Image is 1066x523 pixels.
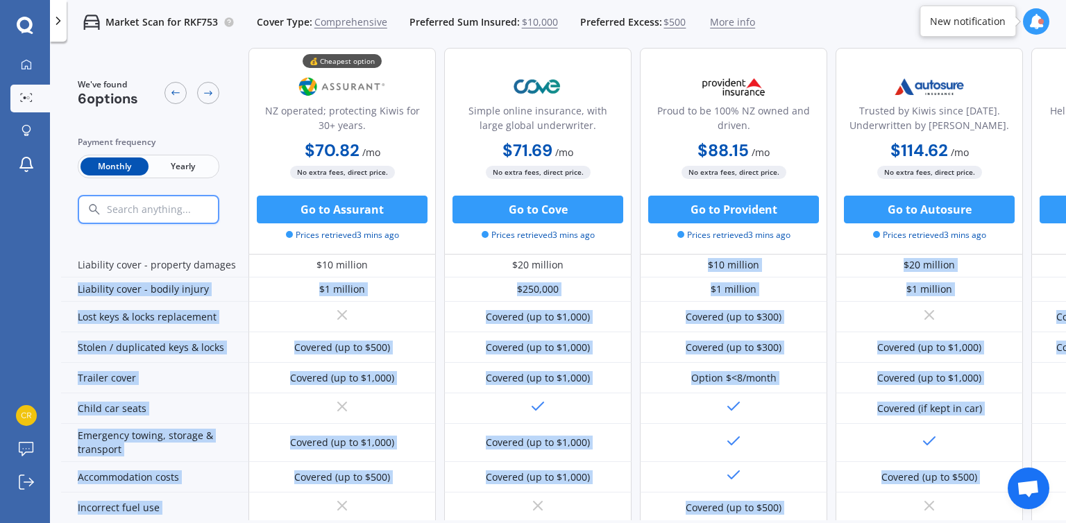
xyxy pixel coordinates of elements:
[904,258,955,272] div: $20 million
[78,89,138,108] span: 6 options
[61,277,248,302] div: Liability cover - bodily injury
[290,166,395,179] span: No extra fees, direct price.
[294,341,390,354] div: Covered (up to $500)
[61,393,248,424] div: Child car seats
[78,78,138,91] span: We've found
[319,282,365,296] div: $1 million
[710,15,755,29] span: More info
[686,310,781,324] div: Covered (up to $300)
[555,146,573,159] span: / mo
[691,371,777,385] div: Option $<8/month
[486,166,591,179] span: No extra fees, direct price.
[873,229,986,241] span: Prices retrieved 3 mins ago
[61,302,248,332] div: Lost keys & locks replacement
[296,69,388,104] img: Assurant.png
[881,470,977,484] div: Covered (up to $500)
[294,470,390,484] div: Covered (up to $500)
[502,139,552,161] b: $71.69
[486,310,590,324] div: Covered (up to $1,000)
[78,135,219,149] div: Payment frequency
[61,332,248,363] div: Stolen / duplicated keys & locks
[16,405,37,426] img: 74502827aed9a9863463e3a6b28cc560
[847,103,1011,138] div: Trusted by Kiwis since [DATE]. Underwritten by [PERSON_NAME].
[61,492,248,523] div: Incorrect fuel use
[890,139,948,161] b: $114.62
[522,15,558,29] span: $10,000
[677,229,790,241] span: Prices retrieved 3 mins ago
[257,15,312,29] span: Cover Type:
[517,282,559,296] div: $250,000
[61,424,248,462] div: Emergency towing, storage & transport
[452,196,623,223] button: Go to Cove
[512,258,564,272] div: $20 million
[752,146,770,159] span: / mo
[682,166,786,179] span: No extra fees, direct price.
[877,402,982,415] div: Covered (if kept in car)
[877,341,981,354] div: Covered (up to $1,000)
[652,103,815,138] div: Proud to be 100% NZ owned and driven.
[877,371,981,385] div: Covered (up to $1,000)
[260,103,424,138] div: NZ operated; protecting Kiwis for 30+ years.
[486,436,590,449] div: Covered (up to $1,000)
[486,470,590,484] div: Covered (up to $1,000)
[697,139,749,161] b: $88.15
[686,501,781,515] div: Covered (up to $500)
[486,371,590,385] div: Covered (up to $1,000)
[883,69,975,104] img: Autosure.webp
[663,15,686,29] span: $500
[930,15,1006,28] div: New notification
[877,166,982,179] span: No extra fees, direct price.
[314,15,387,29] span: Comprehensive
[648,196,819,223] button: Go to Provident
[1008,468,1049,509] div: Open chat
[486,341,590,354] div: Covered (up to $1,000)
[711,282,756,296] div: $1 million
[492,69,584,104] img: Cove.webp
[286,229,399,241] span: Prices retrieved 3 mins ago
[61,253,248,277] div: Liability cover - property damages
[105,15,218,29] p: Market Scan for RKF753
[482,229,595,241] span: Prices retrieved 3 mins ago
[257,196,428,223] button: Go to Assurant
[580,15,662,29] span: Preferred Excess:
[708,258,759,272] div: $10 million
[105,203,248,216] input: Search anything...
[303,54,382,68] div: 💰 Cheapest option
[409,15,520,29] span: Preferred Sum Insured:
[456,103,620,138] div: Simple online insurance, with large global underwriter.
[149,157,217,175] span: Yearly
[688,69,779,104] img: Provident.png
[61,363,248,393] div: Trailer cover
[686,341,781,354] div: Covered (up to $300)
[83,14,100,31] img: car.f15378c7a67c060ca3f3.svg
[61,462,248,492] div: Accommodation costs
[290,371,394,385] div: Covered (up to $1,000)
[81,157,149,175] span: Monthly
[906,282,952,296] div: $1 million
[844,196,1015,223] button: Go to Autosure
[305,139,359,161] b: $70.82
[951,146,969,159] span: / mo
[316,258,368,272] div: $10 million
[290,436,394,449] div: Covered (up to $1,000)
[362,146,380,159] span: / mo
